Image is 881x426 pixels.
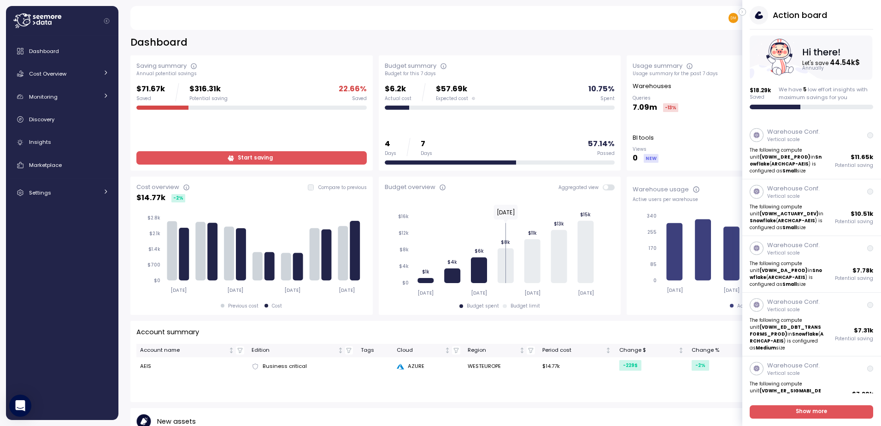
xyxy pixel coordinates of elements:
div: Days [421,150,432,157]
tspan: 255 [648,229,657,235]
p: Warehouse Conf. [767,297,820,307]
div: Annual potential savings [136,71,367,77]
div: Budget limit [511,303,540,309]
div: Cloud [397,346,443,355]
strong: (VDWH_ER_SIGMABI_DEV) [750,388,822,401]
th: Account nameNot sorted [136,344,248,357]
p: Warehouses [633,82,671,91]
tspan: [DATE] [170,287,187,293]
p: 0 [633,152,638,165]
p: Warehouse Conf. [767,127,820,136]
span: Marketplace [29,161,62,169]
p: Potential saving [835,336,874,342]
strong: Snowflake [750,154,822,167]
span: Insights [29,138,51,146]
span: Business critical [263,362,307,371]
tspan: $4k [399,263,409,269]
tspan: [DATE] [667,287,683,293]
text: Let's save [803,58,861,67]
p: 7 [421,138,432,150]
a: Warehouse Conf.Vertical scaleThe following compute unit(VDWH_DA_PROD)inSnowflake(ARCHCAP-AEIS) is... [742,236,881,293]
td: $14.77k [539,357,615,376]
p: $ 18.29k [750,87,771,94]
tspan: 340 [647,213,657,219]
tspan: $4k [447,259,457,265]
strong: (VDWH_DA_PROD) [760,267,808,273]
p: 7.09m [633,101,657,114]
a: Dashboard [10,42,115,60]
tspan: 0 [654,278,657,284]
p: 10.75 % [588,83,615,95]
div: Previous cost [228,303,258,309]
p: Vertical scale [767,370,820,377]
p: $ 10.51k [851,209,874,219]
tspan: 170 [649,245,657,251]
div: Not sorted [444,347,451,354]
th: Change %Not sorted [688,344,762,357]
p: $ 11.65k [851,153,874,162]
tspan: $12k [399,230,409,236]
div: Change $ [619,346,677,355]
p: The following compute unit in ( ) is configured as size [750,380,824,415]
tspan: $700 [147,262,160,268]
p: Views [633,146,658,153]
a: Warehouse Conf.Vertical scaleThe following compute unit(VDWH_DRE_PROD)inSnowflake(ARCHCAP-AEIS) i... [742,123,881,179]
div: Edition [252,346,336,355]
p: The following compute unit in ( ) is configured as size [750,203,824,231]
div: Warehouse usage [633,185,689,194]
span: Dashboard [29,47,59,55]
tspan: [DATE] [524,290,540,296]
a: Warehouse Conf.Vertical scaleThe following compute unit(VDWH_ED_DBT_TRANSFORMS_PROD)inSnowflake(A... [742,293,881,356]
p: Warehouse Conf. [767,184,820,193]
strong: Small [783,168,797,174]
div: -2 % [171,194,185,202]
div: Not sorted [678,347,684,354]
span: Settings [29,189,51,196]
th: Change $Not sorted [616,344,688,357]
a: Settings [10,183,115,202]
p: The following compute unit in ( ) is configured as size [750,147,824,174]
a: Warehouse Conf.Vertical scaleThe following compute unit(VDWH_ACTUARY_DEV)inSnowflake(ARCHCAP-AEIS... [742,179,881,236]
p: 22.66 % [339,83,367,95]
div: Actual cost [385,95,411,102]
tspan: 44.54k $ [831,58,861,67]
span: Cost Overview [29,70,66,77]
tspan: $2.1k [149,231,160,237]
strong: ARCHCAP-AEIS [769,274,806,280]
strong: ARCHCAP-AEIS [778,218,816,224]
strong: ARCHCAP-AEIS [750,331,824,344]
td: AEIS [136,357,248,376]
p: Potential saving [835,219,874,225]
strong: Snowflake [750,218,776,224]
p: The following compute unit in ( ) is configured as size [750,260,824,288]
div: Budget overview [385,183,435,192]
tspan: [DATE] [417,290,434,296]
p: Vertical scale [767,307,820,313]
p: Warehouse Conf. [767,241,820,250]
div: Usage summary [633,61,682,71]
th: RegionNot sorted [464,344,539,357]
span: Monitoring [29,93,58,101]
p: 4 [385,138,396,150]
span: Show more [796,406,828,418]
th: Period costNot sorted [539,344,615,357]
div: Change % [692,346,751,355]
div: Not sorted [605,347,611,354]
strong: (VDWH_DRE_PROD) [760,154,811,160]
div: Budget for this 7 days [385,71,615,77]
p: $6.2k [385,83,411,95]
strong: Small [783,281,797,287]
tspan: $8k [399,247,409,253]
strong: ARCHCAP-AEIS [772,161,809,167]
button: Collapse navigation [101,18,112,24]
p: Vertical scale [767,193,820,200]
div: Not sorted [337,347,344,354]
tspan: $0 [154,278,160,284]
p: Queries [633,95,678,101]
div: Saved [136,95,165,102]
a: Cost Overview [10,65,115,83]
div: Not sorted [519,347,525,354]
div: We have low effort insights with maximum savings for you [779,86,874,101]
div: Region [468,346,518,355]
text: Annually [803,65,825,71]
